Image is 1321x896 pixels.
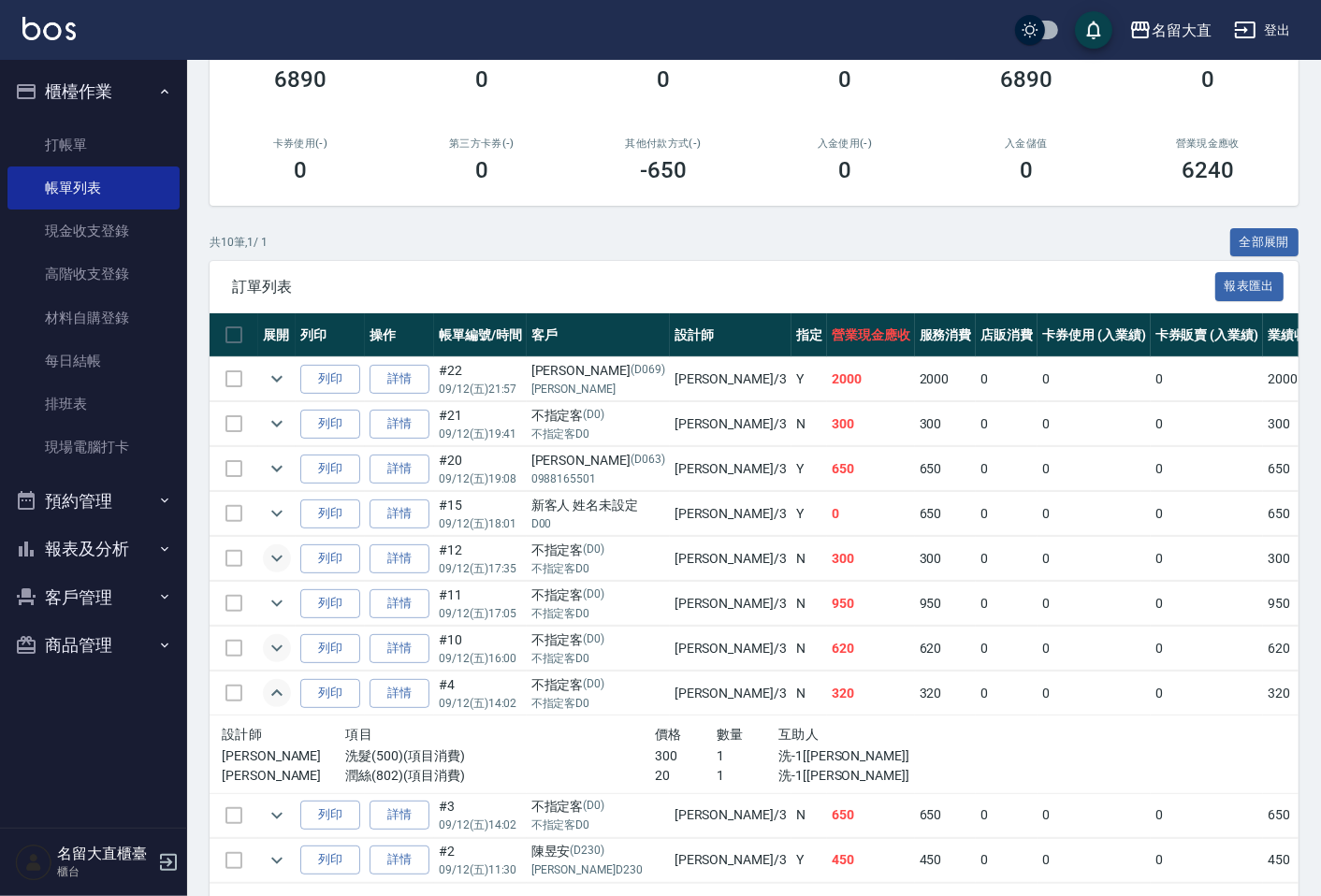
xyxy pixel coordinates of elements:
div: 新客人 姓名未設定 [531,496,665,515]
span: 訂單列表 [232,278,1215,296]
p: [PERSON_NAME] [222,766,345,786]
a: 詳情 [370,589,429,618]
button: expand row [263,544,291,572]
p: 不指定客D0 [531,695,665,712]
p: 0988165501 [531,470,665,487]
td: 300 [915,402,977,446]
p: [PERSON_NAME] [531,381,665,397]
p: (D0) [583,585,604,605]
button: 列印 [300,455,360,484]
td: 0 [1038,672,1151,715]
h3: 0 [1201,66,1214,93]
td: 320 [827,672,915,715]
a: 詳情 [370,679,429,708]
p: 洗-1[[PERSON_NAME]] [778,746,964,766]
td: #2 [434,838,527,882]
h3: 0 [475,157,488,183]
p: 1 [717,766,778,786]
h2: 入金使用(-) [777,137,913,150]
button: 全部展開 [1230,228,1299,257]
th: 店販消費 [976,313,1038,357]
td: [PERSON_NAME] /3 [670,672,791,715]
td: 0 [1038,793,1151,837]
p: (D230) [571,842,605,861]
h3: 6890 [274,66,327,93]
td: N [791,793,827,837]
a: 詳情 [370,499,429,528]
button: expand row [263,634,291,662]
td: 0 [1151,627,1264,671]
td: [PERSON_NAME] /3 [670,838,791,882]
td: 0 [1038,627,1151,671]
p: (D0) [583,406,604,426]
td: N [791,582,827,626]
td: 0 [1151,838,1264,882]
span: 價格 [655,727,682,742]
td: 0 [1038,492,1151,536]
a: 詳情 [370,544,429,573]
a: 排班表 [7,383,180,426]
button: 列印 [300,679,360,708]
td: 0 [976,627,1038,671]
td: #21 [434,402,527,446]
span: 互助人 [778,727,819,742]
button: expand row [263,589,291,617]
td: 0 [976,447,1038,491]
td: 0 [1151,492,1264,536]
td: N [791,627,827,671]
a: 報表匯出 [1215,277,1285,295]
td: N [791,402,827,446]
p: 09/12 (五) 21:57 [439,381,522,397]
p: 共 10 筆, 1 / 1 [210,234,268,251]
p: 09/12 (五) 18:01 [439,515,522,532]
p: 09/12 (五) 17:05 [439,605,522,622]
td: #11 [434,582,527,626]
span: 項目 [345,727,372,742]
button: expand row [263,679,291,707]
h3: 6890 [1000,66,1052,93]
a: 打帳單 [7,123,180,166]
h3: -650 [640,157,687,183]
td: 0 [1151,402,1264,446]
td: 0 [1038,582,1151,626]
td: 950 [827,582,915,626]
div: 不指定客 [531,406,665,426]
p: 洗髮(500)(項目消費) [345,746,655,766]
p: 櫃台 [57,863,152,880]
td: [PERSON_NAME] /3 [670,582,791,626]
button: 名留大直 [1122,11,1219,50]
a: 高階收支登錄 [7,253,180,296]
td: 2000 [915,357,977,401]
h2: 營業現金應收 [1140,137,1276,150]
th: 卡券使用 (入業績) [1038,313,1151,357]
td: #10 [434,627,527,671]
h2: 第三方卡券(-) [414,137,550,150]
p: (D0) [583,541,604,560]
div: 不指定客 [531,585,665,605]
h3: 0 [657,66,670,93]
button: 登出 [1227,13,1299,48]
p: [PERSON_NAME] [222,746,345,766]
button: expand row [263,455,291,483]
td: 450 [915,838,977,882]
th: 設計師 [670,313,791,357]
td: [PERSON_NAME] /3 [670,447,791,491]
td: 0 [976,357,1038,401]
td: 650 [827,793,915,837]
td: 0 [976,582,1038,626]
p: 不指定客D0 [531,560,665,577]
p: 不指定客D0 [531,426,665,442]
button: expand row [263,499,291,527]
button: 預約管理 [7,477,180,526]
td: Y [791,492,827,536]
p: (D063) [631,451,665,470]
td: 450 [827,838,915,882]
th: 操作 [365,313,434,357]
button: 列印 [300,365,360,394]
td: [PERSON_NAME] /3 [670,492,791,536]
th: 帳單編號/時間 [434,313,527,357]
th: 服務消費 [915,313,977,357]
td: 2000 [827,357,915,401]
th: 列印 [296,313,365,357]
div: 陳昱安 [531,842,665,861]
